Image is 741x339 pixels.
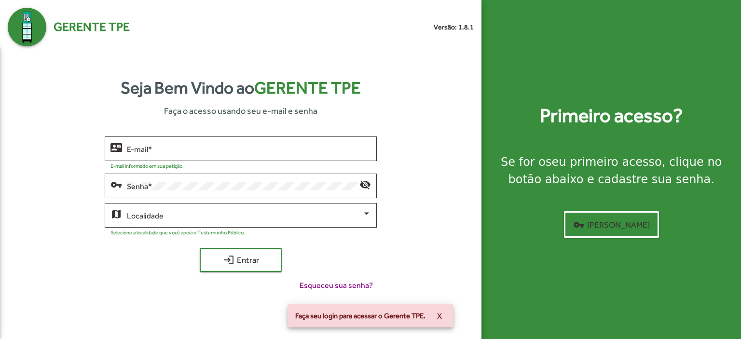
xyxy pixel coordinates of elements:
[359,178,371,190] mat-icon: visibility_off
[546,155,662,169] strong: seu primeiro acesso
[493,153,729,188] div: Se for o , clique no botão abaixo e cadastre sua senha.
[295,311,425,321] span: Faça seu login para acessar o Gerente TPE.
[110,163,184,169] mat-hint: E-mail informado em sua petição.
[54,18,130,36] span: Gerente TPE
[300,280,373,291] span: Esqueceu sua senha?
[121,75,361,101] strong: Seja Bem Vindo ao
[223,254,234,266] mat-icon: login
[110,178,122,190] mat-icon: vpn_key
[200,248,282,272] button: Entrar
[110,141,122,153] mat-icon: contact_mail
[573,216,650,233] span: [PERSON_NAME]
[110,230,245,235] mat-hint: Selecione a localidade que você apoia o Testemunho Público.
[564,211,659,238] button: [PERSON_NAME]
[540,101,683,130] strong: Primeiro acesso?
[437,307,442,325] span: X
[573,219,585,231] mat-icon: vpn_key
[429,307,450,325] button: X
[8,8,46,46] img: Logo Gerente
[434,22,474,32] small: Versão: 1.8.1
[208,251,273,269] span: Entrar
[110,208,122,219] mat-icon: map
[164,104,317,117] span: Faça o acesso usando seu e-mail e senha
[254,78,361,97] span: Gerente TPE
